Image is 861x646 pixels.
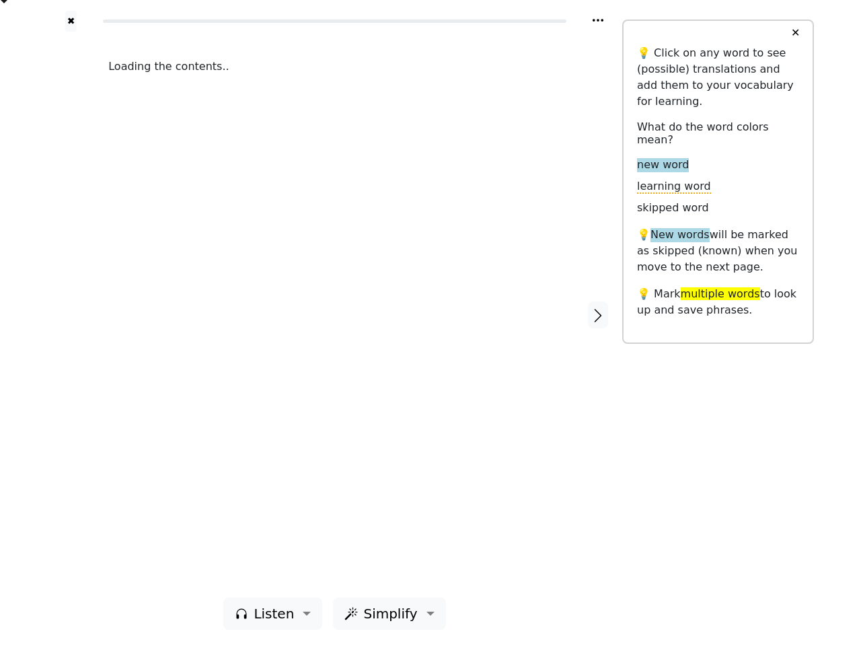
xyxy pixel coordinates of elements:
[333,598,445,630] button: Simplify
[783,21,808,45] button: ✕
[65,11,77,32] button: ✖
[637,286,799,318] p: 💡 Mark to look up and save phrases.
[637,120,799,146] h6: What do the word colors mean?
[223,598,322,630] button: Listen
[254,604,294,624] span: Listen
[637,158,689,172] span: new word
[363,604,417,624] span: Simplify
[681,287,760,300] span: multiple words
[637,45,799,110] p: 💡 Click on any word to see (possible) translations and add them to your vocabulary for learning.
[650,228,710,242] span: New words
[108,59,561,75] div: Loading the contents..
[637,180,711,194] span: learning word
[637,201,709,215] span: skipped word
[637,227,799,275] p: 💡 will be marked as skipped (known) when you move to the next page.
